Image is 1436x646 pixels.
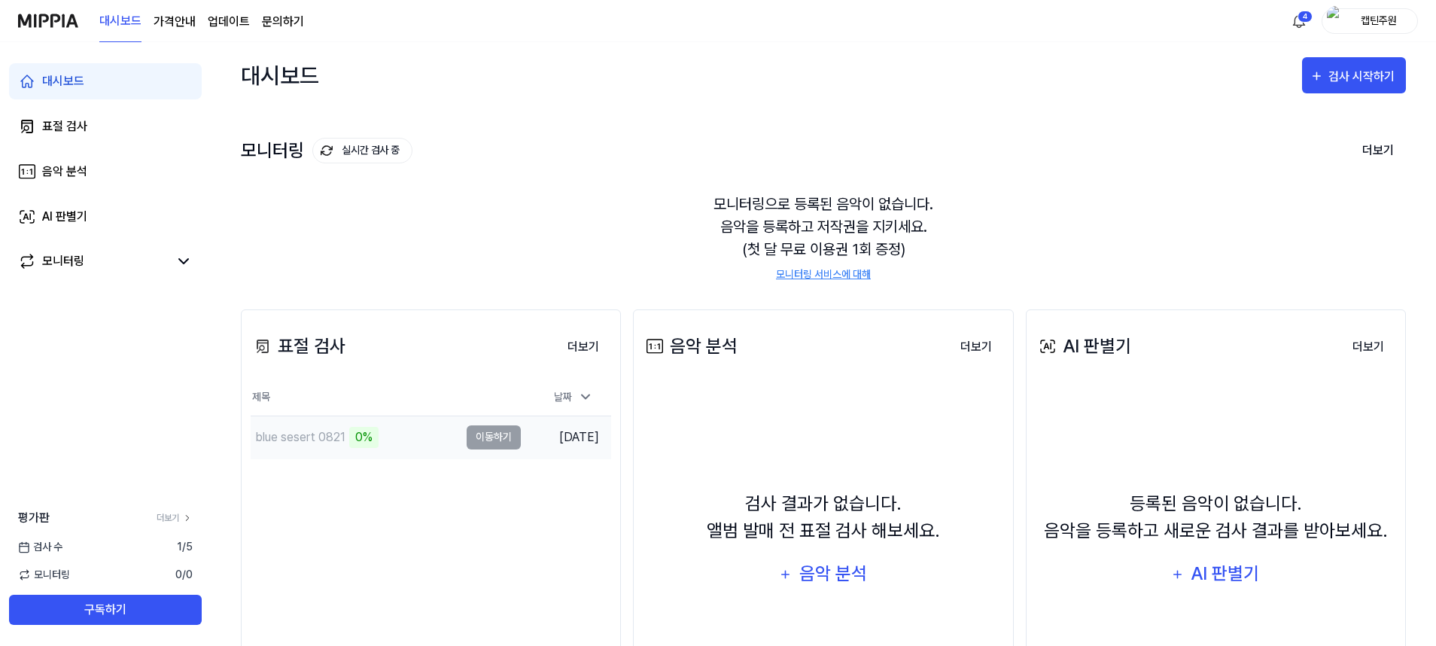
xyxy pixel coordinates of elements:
[707,490,940,544] div: 검사 결과가 없습니다. 앨범 발매 전 표절 검사 해보세요.
[1322,8,1418,34] button: profile캡틴주원
[9,199,202,235] a: AI 판별기
[42,163,87,181] div: 음악 분석
[555,331,611,362] a: 더보기
[1287,9,1311,33] button: 알림4
[9,108,202,145] a: 표절 검사
[99,1,141,42] a: 대시보드
[9,595,202,625] button: 구독하기
[18,252,169,270] a: 모니터링
[555,332,611,362] button: 더보기
[948,332,1004,362] button: 더보기
[321,145,333,157] img: monitoring Icon
[42,117,87,136] div: 표절 검사
[1161,556,1270,593] button: AI 판별기
[18,509,50,527] span: 평가판
[1350,135,1406,166] button: 더보기
[1044,490,1388,544] div: 등록된 음악이 없습니다. 음악을 등록하고 새로운 검사 결과를 받아보세요.
[241,175,1406,300] div: 모니터링으로 등록된 음악이 없습니다. 음악을 등록하고 저작권을 지키세요. (첫 달 무료 이용권 1회 증정)
[1340,331,1396,362] a: 더보기
[769,556,878,593] button: 음악 분석
[18,539,62,555] span: 검사 수
[241,57,319,93] div: 대시보드
[175,567,193,583] span: 0 / 0
[1327,6,1345,36] img: profile
[312,138,412,163] button: 실시간 검사 중
[177,539,193,555] span: 1 / 5
[776,267,871,282] a: 모니터링 서비스에 대해
[1349,12,1408,29] div: 캡틴주원
[262,13,304,31] a: 문의하기
[255,428,345,446] div: blue sesert 0821
[241,138,412,163] div: 모니터링
[1189,559,1261,588] div: AI 판별기
[42,252,84,270] div: 모니터링
[349,427,379,448] div: 0%
[42,208,87,226] div: AI 판별기
[548,385,599,410] div: 날짜
[1302,57,1406,93] button: 검사 시작하기
[948,331,1004,362] a: 더보기
[18,567,70,583] span: 모니터링
[251,333,345,360] div: 표절 검사
[1036,333,1131,360] div: AI 판별기
[42,72,84,90] div: 대시보드
[9,154,202,190] a: 음악 분석
[1340,332,1396,362] button: 더보기
[643,333,738,360] div: 음악 분석
[1298,11,1313,23] div: 4
[154,13,196,31] a: 가격안내
[797,559,869,588] div: 음악 분석
[521,416,611,459] td: [DATE]
[1290,12,1308,30] img: 알림
[157,511,193,525] a: 더보기
[208,13,250,31] a: 업데이트
[1328,67,1398,87] div: 검사 시작하기
[9,63,202,99] a: 대시보드
[251,379,521,416] th: 제목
